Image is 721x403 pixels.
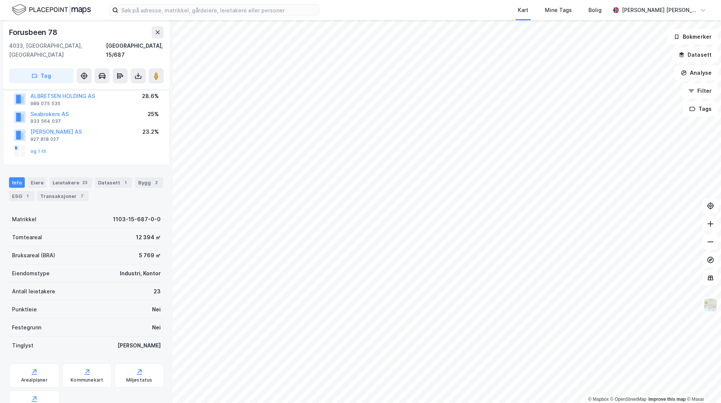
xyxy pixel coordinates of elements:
div: Punktleie [12,305,37,314]
div: Nei [152,323,161,332]
div: Arealplaner [21,377,48,383]
button: Filter [682,83,718,98]
div: Antall leietakere [12,287,55,296]
div: 7 [78,192,86,200]
div: Eiere [28,177,47,188]
div: Bruksareal (BRA) [12,251,55,260]
div: 12 394 ㎡ [136,233,161,242]
img: Z [703,298,718,312]
div: Matrikkel [12,215,36,224]
div: [PERSON_NAME] [118,341,161,350]
div: Tomteareal [12,233,42,242]
div: Kontrollprogram for chat [683,367,721,403]
iframe: Chat Widget [683,367,721,403]
div: Transaksjoner [37,191,89,201]
div: [GEOGRAPHIC_DATA], 15/687 [106,41,164,59]
button: Bokmerker [667,29,718,44]
div: Kart [518,6,528,15]
button: Analyse [674,65,718,80]
div: Forusbeen 78 [9,26,59,38]
div: 23 [81,179,89,186]
div: ESG [9,191,34,201]
a: Mapbox [588,397,609,402]
button: Datasett [672,47,718,62]
div: 28.6% [142,92,159,101]
div: 2 [152,179,160,186]
div: Miljøstatus [126,377,152,383]
div: Leietakere [50,177,92,188]
div: 927 818 027 [30,136,59,142]
div: 5 769 ㎡ [139,251,161,260]
div: Datasett [95,177,132,188]
div: 933 564 037 [30,118,61,124]
input: Søk på adresse, matrikkel, gårdeiere, leietakere eller personer [118,5,319,16]
div: 23.2% [142,127,159,136]
div: Bolig [588,6,602,15]
div: [PERSON_NAME] [PERSON_NAME] [622,6,697,15]
a: OpenStreetMap [610,397,647,402]
div: Info [9,177,25,188]
div: 989 075 535 [30,101,60,107]
div: Kommunekart [71,377,103,383]
div: 23 [154,287,161,296]
div: 1 [24,192,31,200]
button: Tags [683,101,718,116]
div: Tinglyst [12,341,33,350]
div: Mine Tags [545,6,572,15]
div: 25% [148,110,159,119]
div: Eiendomstype [12,269,50,278]
div: Festegrunn [12,323,41,332]
div: Bygg [135,177,163,188]
button: Tag [9,68,74,83]
div: 1103-15-687-0-0 [113,215,161,224]
div: 1 [122,179,129,186]
div: Industri, Kontor [120,269,161,278]
div: Nei [152,305,161,314]
div: 4033, [GEOGRAPHIC_DATA], [GEOGRAPHIC_DATA] [9,41,106,59]
a: Improve this map [649,397,686,402]
img: logo.f888ab2527a4732fd821a326f86c7f29.svg [12,3,91,17]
